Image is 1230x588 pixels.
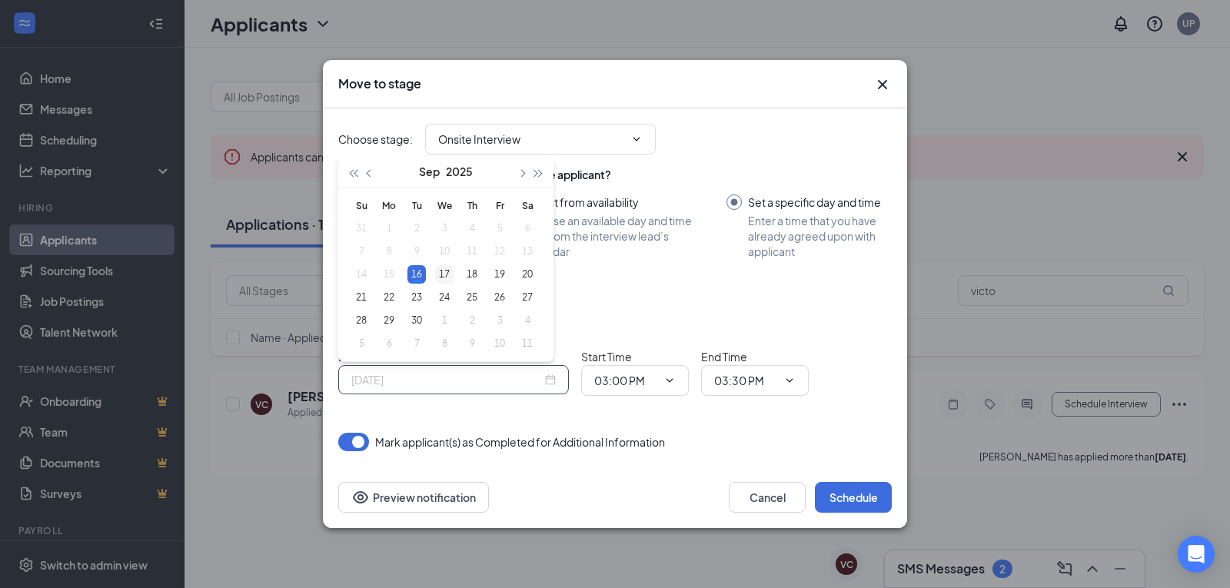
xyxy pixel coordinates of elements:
[435,334,454,353] div: 8
[463,288,481,307] div: 25
[375,194,403,217] th: Mo
[338,75,421,92] h3: Move to stage
[490,288,509,307] div: 26
[518,288,537,307] div: 27
[815,482,892,513] button: Schedule
[338,482,489,513] button: Preview notificationEye
[729,482,806,513] button: Cancel
[403,194,430,217] th: Tu
[518,311,537,330] div: 4
[338,167,892,182] div: How do you want to schedule time with the applicant?
[380,334,398,353] div: 6
[347,194,375,217] th: Su
[514,332,541,355] td: 2025-10-11
[1178,536,1215,573] div: Open Intercom Messenger
[407,311,426,330] div: 30
[430,332,458,355] td: 2025-10-08
[486,194,514,217] th: Fr
[458,309,486,332] td: 2025-10-02
[486,286,514,309] td: 2025-09-26
[490,311,509,330] div: 3
[518,265,537,284] div: 20
[375,309,403,332] td: 2025-09-29
[351,371,542,388] input: Sep 16, 2025
[458,332,486,355] td: 2025-10-09
[403,309,430,332] td: 2025-09-30
[380,311,398,330] div: 29
[351,488,370,507] svg: Eye
[514,263,541,286] td: 2025-09-20
[375,286,403,309] td: 2025-09-22
[458,194,486,217] th: Th
[347,286,375,309] td: 2025-09-21
[338,131,413,148] span: Choose stage :
[514,286,541,309] td: 2025-09-27
[347,309,375,332] td: 2025-09-28
[380,288,398,307] div: 22
[873,75,892,94] button: Close
[419,156,440,187] button: Sep
[375,433,665,451] span: Mark applicant(s) as Completed for Additional Information
[458,263,486,286] td: 2025-09-18
[486,263,514,286] td: 2025-09-19
[701,350,747,364] span: End Time
[407,334,426,353] div: 7
[430,309,458,332] td: 2025-10-01
[430,263,458,286] td: 2025-09-17
[594,372,657,389] input: Start time
[352,288,371,307] div: 21
[435,265,454,284] div: 17
[407,288,426,307] div: 23
[490,334,509,353] div: 10
[458,286,486,309] td: 2025-09-25
[430,194,458,217] th: We
[446,156,473,187] button: 2025
[514,194,541,217] th: Sa
[783,374,796,387] svg: ChevronDown
[375,332,403,355] td: 2025-10-06
[490,265,509,284] div: 19
[514,309,541,332] td: 2025-10-04
[714,372,777,389] input: End time
[347,332,375,355] td: 2025-10-05
[403,263,430,286] td: 2025-09-16
[581,350,632,364] span: Start Time
[486,332,514,355] td: 2025-10-10
[463,311,481,330] div: 2
[630,133,643,145] svg: ChevronDown
[663,374,676,387] svg: ChevronDown
[873,75,892,94] svg: Cross
[430,286,458,309] td: 2025-09-24
[435,288,454,307] div: 24
[435,311,454,330] div: 1
[463,265,481,284] div: 18
[463,334,481,353] div: 9
[352,311,371,330] div: 28
[403,332,430,355] td: 2025-10-07
[486,309,514,332] td: 2025-10-03
[352,334,371,353] div: 5
[407,265,426,284] div: 16
[403,286,430,309] td: 2025-09-23
[518,334,537,353] div: 11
